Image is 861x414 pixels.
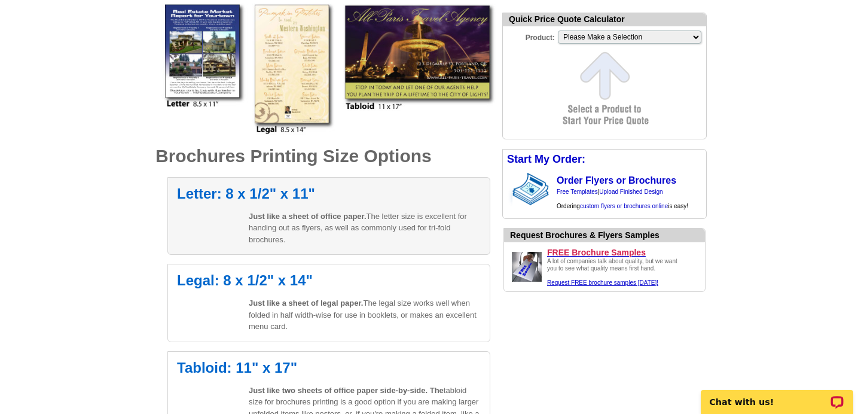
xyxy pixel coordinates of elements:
[249,299,363,308] span: Just like a sheet of legal paper.
[547,247,700,258] a: FREE Brochure Samples
[693,376,861,414] iframe: LiveChat chat widget
[580,203,668,209] a: custom flyers or brochures online
[155,147,490,165] h1: Brochures Printing Size Options
[557,175,676,185] a: Order Flyers or Brochures
[512,169,555,209] img: stack of brochures with custom content
[249,297,481,333] p: The legal size works well when folded in half width-wise for use in booklets, or makes an excelle...
[509,278,545,287] a: Request FREE samples of our brochures printing
[177,187,481,201] h2: Letter: 8 x 1/2" x 11"
[503,169,512,209] img: background image for brochures and flyers arrow
[503,29,557,43] label: Product:
[547,279,658,286] a: Request FREE samples of our flyer & brochure printing.
[161,4,496,135] img: full-color flyers and brochures
[249,386,444,395] span: Just like two sheets of office paper side-by-side. The
[503,150,706,169] div: Start My Order:
[510,229,705,242] div: Want to know how your brochure printing will look before you order it? Check our work.
[557,188,598,195] a: Free Templates
[547,258,685,287] div: A lot of companies talk about quality, but we want you to see what quality means first hand.
[503,13,706,26] div: Quick Price Quote Calculator
[177,361,481,375] h2: Tabloid: 11" x 17"
[599,188,662,195] a: Upload Finished Design
[557,188,688,209] span: | Ordering is easy!
[177,273,481,288] h2: Legal: 8 x 1/2" x 14"
[249,212,367,221] span: Just like a sheet of office paper.
[509,249,545,285] img: Request FREE samples of our brochures printing
[249,211,481,246] p: The letter size is excellent for handing out as flyers, as well as commonly used for tri-fold bro...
